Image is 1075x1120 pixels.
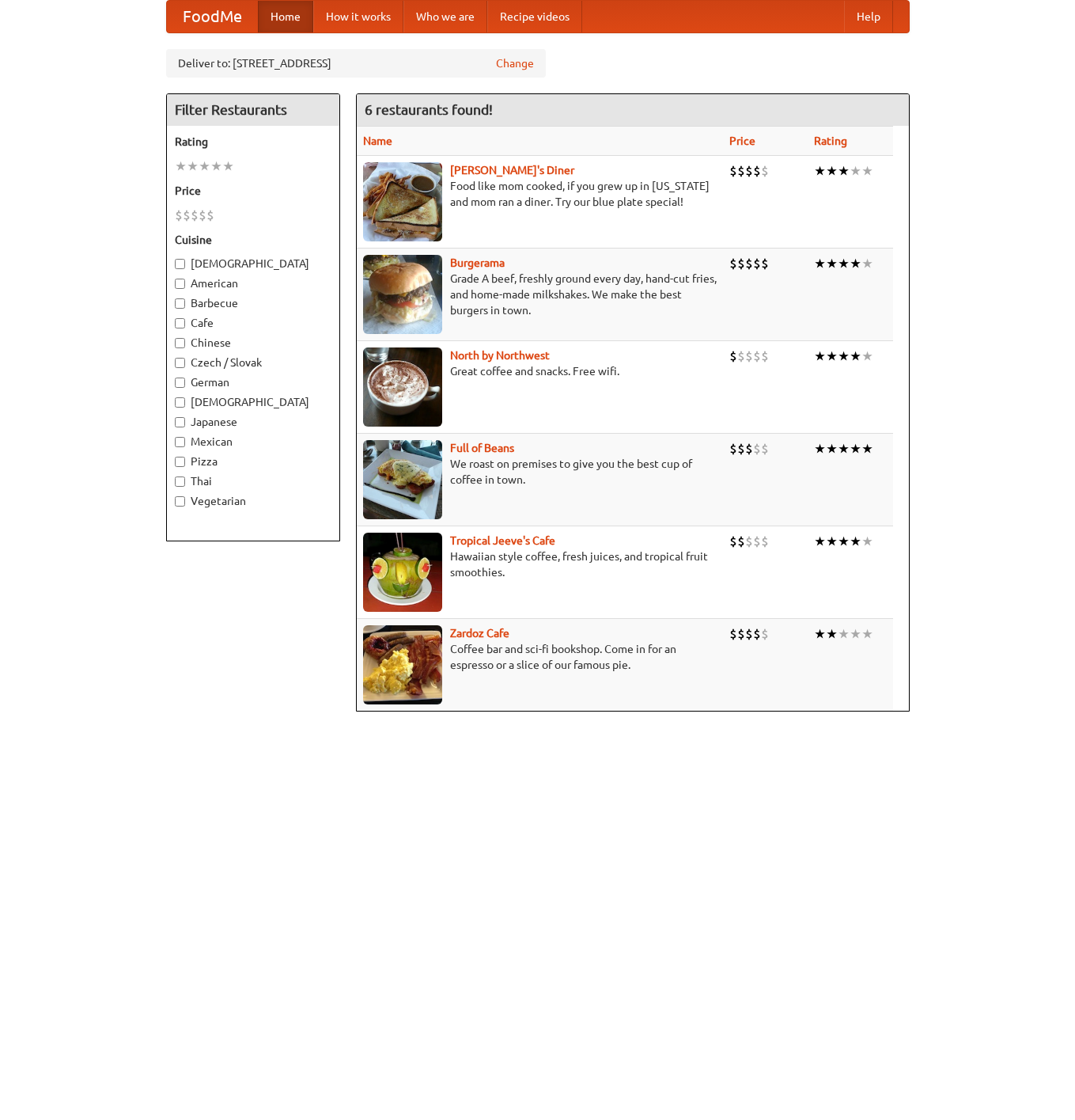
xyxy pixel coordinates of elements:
[175,476,185,487] input: Thai
[745,440,753,457] li: $
[175,338,185,348] input: Chinese
[363,549,717,580] p: Hawaiian style coffee, fresh juices, and tropical fruit smoothies.
[175,259,185,269] input: [DEMOGRAPHIC_DATA]
[175,318,185,328] input: Cafe
[814,135,847,147] a: Rating
[826,347,838,365] li: ★
[175,256,331,271] label: [DEMOGRAPHIC_DATA]
[175,295,331,311] label: Barbecue
[814,533,826,550] li: ★
[761,440,769,457] li: $
[753,347,761,365] li: $
[761,533,769,550] li: $
[363,363,717,379] p: Great coffee and snacks. Free wifi.
[450,164,574,177] a: [PERSON_NAME]'s Diner
[761,255,769,272] li: $
[175,457,185,467] input: Pizza
[729,533,737,550] li: $
[403,1,487,32] a: Who we are
[826,625,838,643] li: ★
[175,496,185,507] input: Vegetarian
[814,625,826,643] li: ★
[175,378,185,388] input: German
[850,162,861,180] li: ★
[175,183,331,199] h5: Price
[745,347,753,365] li: $
[175,335,331,351] label: Chinese
[737,625,745,643] li: $
[210,158,222,175] li: ★
[745,255,753,272] li: $
[753,440,761,457] li: $
[850,440,861,457] li: ★
[861,440,873,457] li: ★
[191,207,199,224] li: $
[363,456,717,488] p: We roast on premises to give you the best cup of coffee in town.
[166,49,546,78] div: Deliver to: [STREET_ADDRESS]
[753,533,761,550] li: $
[363,347,442,427] img: north.jpg
[729,347,737,365] li: $
[861,625,873,643] li: ★
[187,158,199,175] li: ★
[363,625,442,704] img: zardoz.jpg
[450,534,555,547] b: Tropical Jeeve's Cafe
[814,347,826,365] li: ★
[737,162,745,180] li: $
[737,533,745,550] li: $
[175,394,331,410] label: [DEMOGRAPHIC_DATA]
[761,625,769,643] li: $
[175,437,185,447] input: Mexican
[363,162,442,241] img: sallys.jpg
[753,625,761,643] li: $
[814,255,826,272] li: ★
[175,358,185,368] input: Czech / Slovak
[729,255,737,272] li: $
[838,625,850,643] li: ★
[861,533,873,550] li: ★
[850,625,861,643] li: ★
[861,255,873,272] li: ★
[175,298,185,309] input: Barbecue
[450,256,505,269] b: Burgerama
[199,158,210,175] li: ★
[450,349,550,362] a: North by Northwest
[175,279,185,289] input: American
[745,533,753,550] li: $
[365,102,493,117] ng-pluralize: 6 restaurants found!
[761,347,769,365] li: $
[175,434,331,450] label: Mexican
[363,533,442,612] img: jeeves.jpg
[175,134,331,150] h5: Rating
[175,454,331,469] label: Pizza
[850,533,861,550] li: ★
[175,414,331,430] label: Japanese
[838,162,850,180] li: ★
[450,442,514,454] a: Full of Beans
[167,1,258,32] a: FoodMe
[175,355,331,370] label: Czech / Slovak
[850,255,861,272] li: ★
[175,207,183,224] li: $
[175,158,187,175] li: ★
[313,1,403,32] a: How it works
[258,1,313,32] a: Home
[363,271,717,318] p: Grade A beef, freshly ground every day, hand-cut fries, and home-made milkshakes. We make the bes...
[450,627,509,640] a: Zardoz Cafe
[826,440,838,457] li: ★
[814,440,826,457] li: ★
[175,232,331,248] h5: Cuisine
[729,440,737,457] li: $
[761,162,769,180] li: $
[737,440,745,457] li: $
[844,1,893,32] a: Help
[737,347,745,365] li: $
[175,315,331,331] label: Cafe
[826,255,838,272] li: ★
[745,625,753,643] li: $
[363,440,442,519] img: beans.jpg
